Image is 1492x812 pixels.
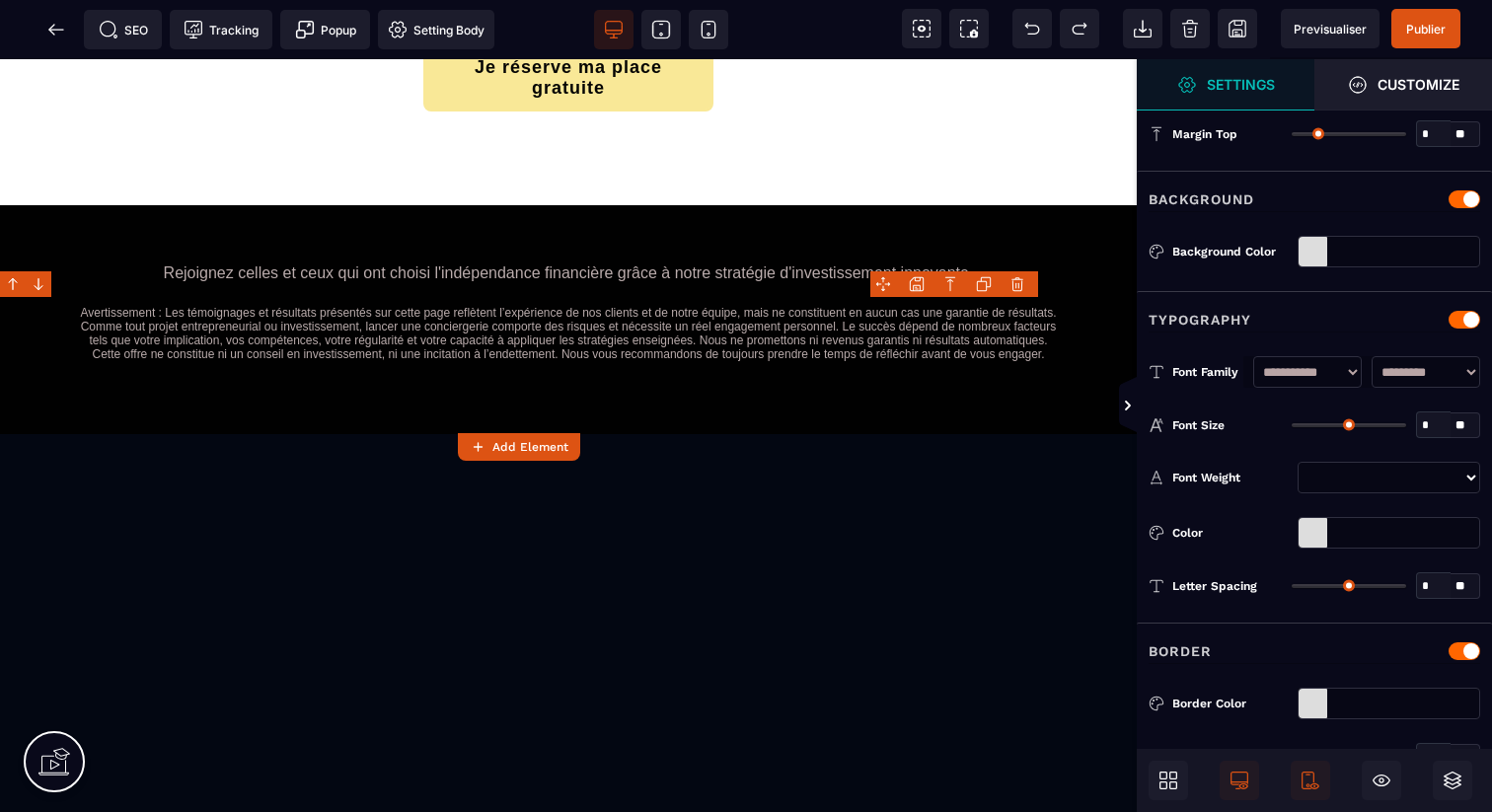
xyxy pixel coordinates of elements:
[1149,639,1212,663] p: Border
[1172,362,1243,382] div: Font Family
[99,20,148,39] span: SEO
[492,440,568,454] strong: Add Element
[1172,694,1290,713] div: Border Color
[388,20,485,39] span: Setting Body
[458,433,580,461] button: Add Element
[1378,77,1459,92] strong: Customize
[1149,761,1188,800] span: Open Blocks
[1207,77,1275,92] strong: Settings
[76,228,1062,321] text: Avertissement : Les témoignages et résultats présentés sur cette page reflètent l’expérience de n...
[1172,468,1290,487] div: Font Weight
[1172,578,1257,594] span: Letter Spacing
[1149,187,1254,211] p: Background
[1362,761,1401,800] span: Hide/Show Block
[1281,9,1380,48] span: Preview
[1172,523,1290,543] div: Color
[1137,59,1314,111] span: Settings
[1172,126,1237,142] span: Margin Top
[1406,22,1446,37] span: Publier
[1294,22,1367,37] span: Previsualiser
[1291,761,1330,800] span: Mobile Only
[902,9,941,48] span: View components
[1220,761,1259,800] span: Desktop Only
[1149,308,1251,332] p: Typography
[184,20,259,39] span: Tracking
[15,200,1122,228] text: Rejoignez celles et ceux qui ont choisi l'indépendance financière grâce à notre stratégie d'inves...
[1172,417,1225,433] span: Font Size
[295,20,356,39] span: Popup
[1314,59,1492,111] span: Open Style Manager
[1433,761,1472,800] span: Open Layers
[949,9,989,48] span: Screenshot
[1172,242,1290,261] div: Background Color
